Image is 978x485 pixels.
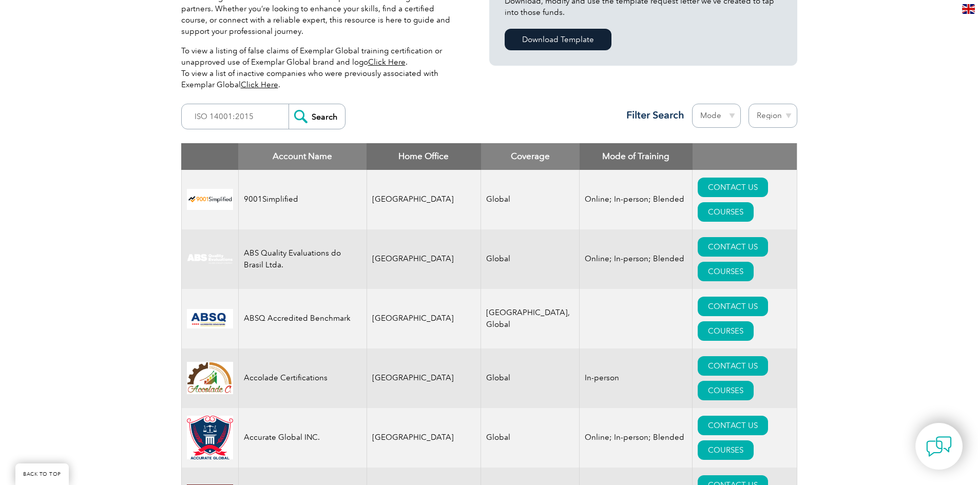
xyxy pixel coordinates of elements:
td: In-person [580,348,693,408]
img: en [962,4,975,14]
a: COURSES [698,321,754,341]
td: ABS Quality Evaluations do Brasil Ltda. [238,229,367,289]
td: Online; In-person; Blended [580,229,693,289]
a: BACK TO TOP [15,463,69,485]
th: Home Office: activate to sort column ascending [367,143,481,170]
th: Coverage: activate to sort column ascending [481,143,580,170]
a: Download Template [505,29,611,50]
td: [GEOGRAPHIC_DATA] [367,348,481,408]
td: Global [481,408,580,468]
td: Online; In-person; Blended [580,170,693,229]
td: 9001Simplified [238,170,367,229]
a: COURSES [698,440,754,460]
img: c92924ac-d9bc-ea11-a814-000d3a79823d-logo.jpg [187,254,233,265]
td: Accolade Certifications [238,348,367,408]
td: [GEOGRAPHIC_DATA] [367,289,481,348]
a: CONTACT US [698,297,768,316]
a: Click Here [368,57,406,67]
p: To view a listing of false claims of Exemplar Global training certification or unapproved use of ... [181,45,458,90]
td: Global [481,348,580,408]
td: Global [481,170,580,229]
a: COURSES [698,381,754,400]
a: COURSES [698,262,754,281]
td: Global [481,229,580,289]
img: 1a94dd1a-69dd-eb11-bacb-002248159486-logo.jpg [187,362,233,394]
h3: Filter Search [620,109,684,122]
td: [GEOGRAPHIC_DATA] [367,229,481,289]
img: a034a1f6-3919-f011-998a-0022489685a1-logo.png [187,416,233,460]
a: CONTACT US [698,237,768,257]
a: CONTACT US [698,416,768,435]
input: Search [289,104,345,129]
td: [GEOGRAPHIC_DATA] [367,170,481,229]
td: [GEOGRAPHIC_DATA], Global [481,289,580,348]
th: Mode of Training: activate to sort column ascending [580,143,693,170]
td: Accurate Global INC. [238,408,367,468]
th: : activate to sort column ascending [693,143,797,170]
a: CONTACT US [698,356,768,376]
td: [GEOGRAPHIC_DATA] [367,408,481,468]
a: CONTACT US [698,178,768,197]
td: ABSQ Accredited Benchmark [238,289,367,348]
th: Account Name: activate to sort column descending [238,143,367,170]
td: Online; In-person; Blended [580,408,693,468]
a: Click Here [241,80,278,89]
img: cc24547b-a6e0-e911-a812-000d3a795b83-logo.png [187,309,233,328]
a: COURSES [698,202,754,222]
img: contact-chat.png [926,434,952,459]
img: 37c9c059-616f-eb11-a812-002248153038-logo.png [187,189,233,210]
